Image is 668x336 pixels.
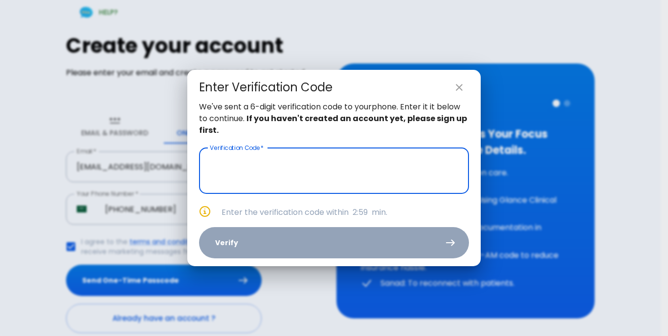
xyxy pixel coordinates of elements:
p: Enter the verification code within min. [222,207,469,218]
span: 2:59 [353,207,368,218]
p: We've sent a 6-digit verification code to your phone . Enter it it below to continue. [199,101,469,136]
button: close [449,78,469,97]
strong: If you haven't created an account yet, please sign up first. [199,113,467,136]
div: Enter Verification Code [199,80,333,95]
